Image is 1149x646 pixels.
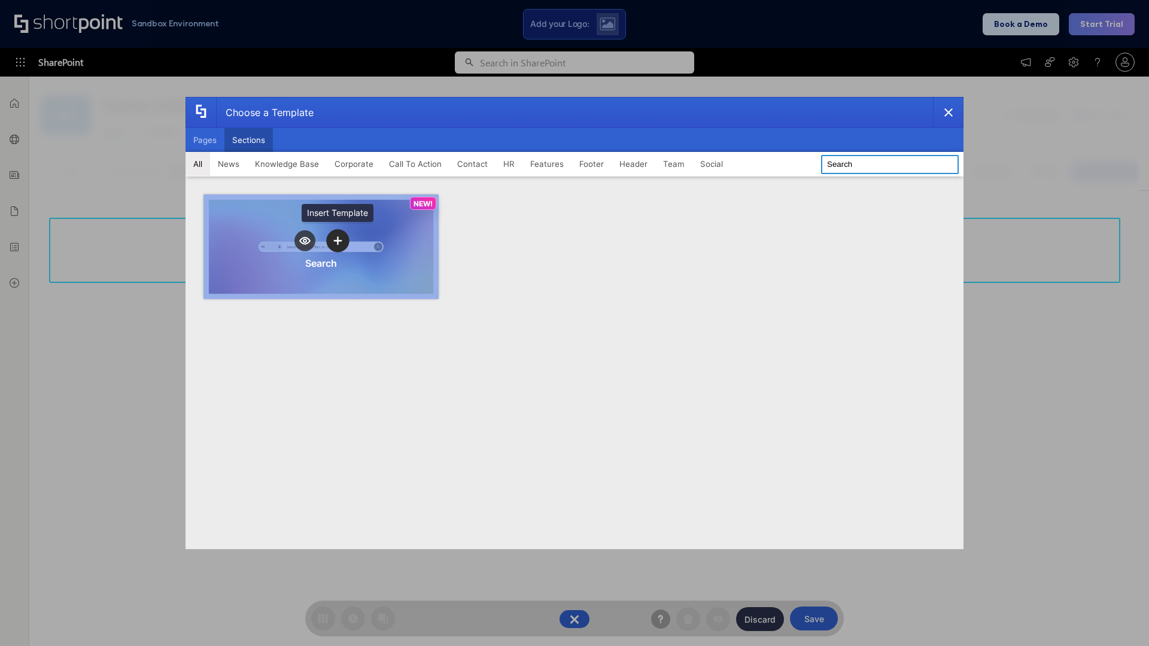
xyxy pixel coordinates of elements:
button: Header [612,152,655,176]
button: Team [655,152,692,176]
button: Corporate [327,152,381,176]
button: Footer [572,152,612,176]
button: Call To Action [381,152,449,176]
button: HR [496,152,522,176]
button: Knowledge Base [247,152,327,176]
button: Pages [186,128,224,152]
button: News [210,152,247,176]
div: Search [305,257,337,269]
button: All [186,152,210,176]
button: Social [692,152,731,176]
iframe: Chat Widget [1089,589,1149,646]
input: Search [821,155,959,174]
div: Choose a Template [216,97,314,127]
button: Contact [449,152,496,176]
div: template selector [186,97,963,549]
button: Sections [224,128,273,152]
p: NEW! [414,199,433,208]
button: Features [522,152,572,176]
